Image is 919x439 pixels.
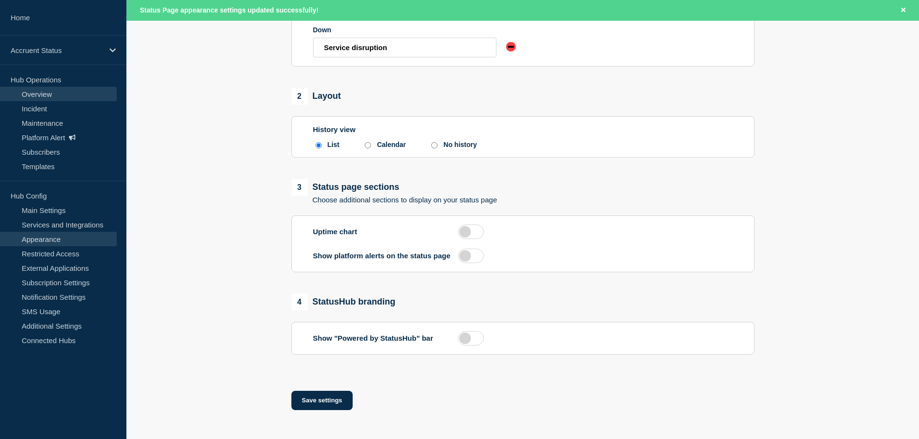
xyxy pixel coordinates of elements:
p: Show platform alerts on the status page [313,252,458,260]
p: Show "Powered by StatusHub" bar [313,334,458,342]
span: 3 [291,179,308,196]
p: Choose additional sections to display on your status page [313,196,497,204]
div: Calendar [377,141,406,148]
h3: History view [313,125,733,133]
p: Accruent Status [11,46,103,54]
div: down [506,42,516,52]
div: Status page sections [291,179,497,196]
input: List [315,142,322,148]
div: Layout [291,88,341,105]
p: Uptime chart [313,227,458,236]
div: No history [443,141,477,148]
input: No history [431,142,438,148]
span: Status Page appearance settings updated successfully! [140,6,318,14]
button: Close banner [897,5,909,16]
div: StatusHub branding [291,294,396,310]
div: Down [313,26,496,34]
button: Save settings [291,391,353,410]
input: Calendar [365,142,371,148]
div: List [328,141,340,148]
span: 2 [291,88,308,105]
span: 4 [291,294,308,310]
input: Down [313,38,496,57]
